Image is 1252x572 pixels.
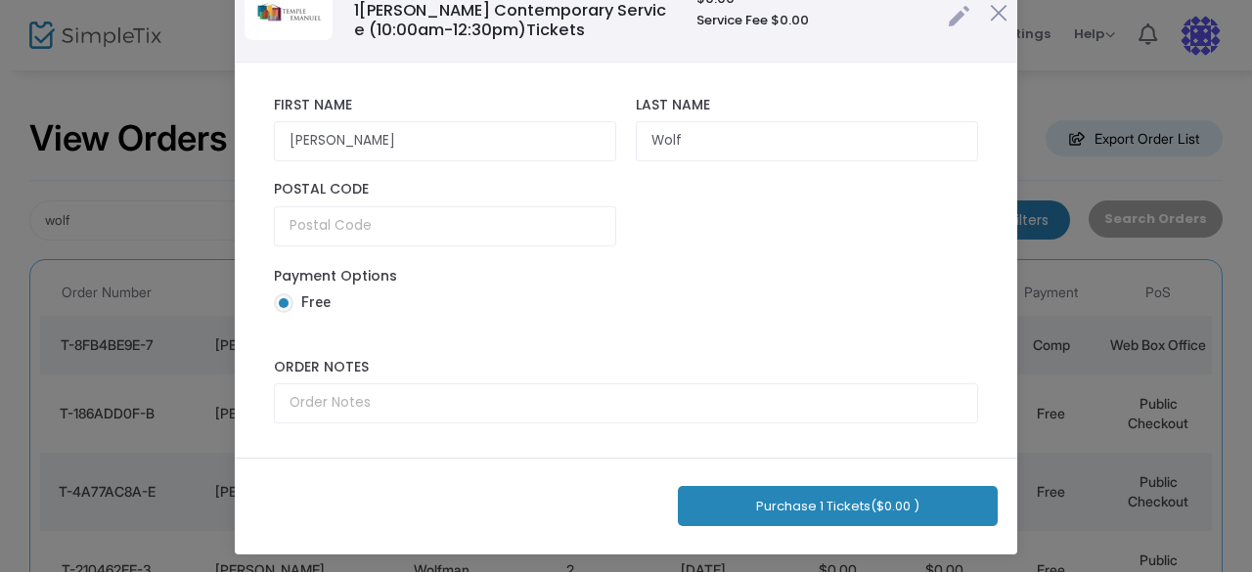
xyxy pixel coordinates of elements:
span: Tickets [526,19,585,41]
input: Postal Code [274,206,616,246]
input: Last Name [636,121,978,161]
label: Order Notes [274,359,978,376]
input: Order Notes [274,383,978,423]
h6: Service Fee $0.00 [696,13,928,28]
input: First Name [274,121,616,161]
label: First Name [274,97,616,114]
span: Free [293,292,331,313]
button: Purchase 1 Tickets($0.00 ) [678,486,998,526]
img: cross.png [990,4,1007,22]
label: Postal Code [274,181,616,198]
label: Last Name [636,97,978,114]
label: Payment Options [274,266,397,286]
